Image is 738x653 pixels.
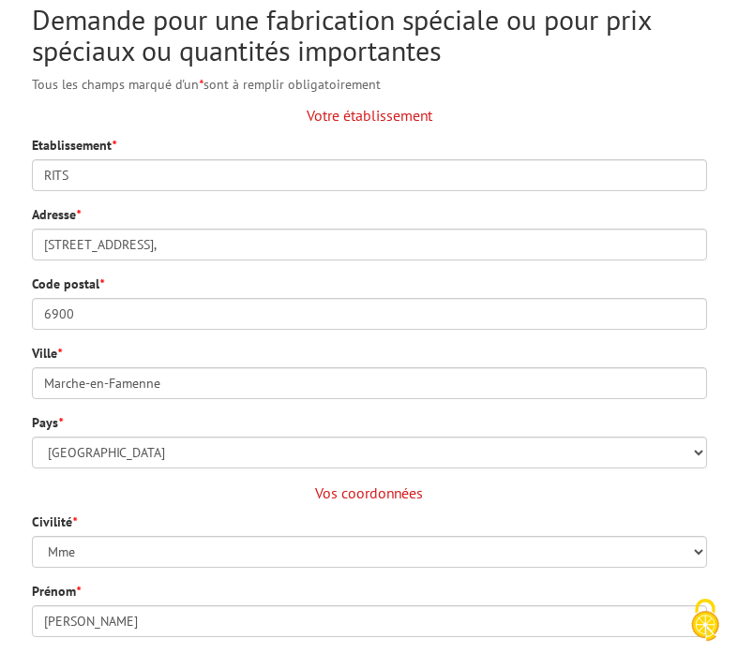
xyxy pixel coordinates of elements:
[32,275,104,293] label: Code postal
[682,597,729,644] img: Cookies (fenêtre modale)
[32,4,707,66] h2: Demande pour une fabrication spéciale ou pour prix spéciaux ou quantités importantes
[32,413,63,432] label: Pays
[672,589,738,653] button: Cookies (fenêtre modale)
[32,105,707,126] p: Votre établissement
[32,136,116,155] label: Etablissement
[32,512,77,531] label: Civilité
[32,344,62,363] label: Ville
[32,76,381,93] span: Tous les champs marqué d'un sont à remplir obligatoirement
[32,482,707,504] p: Vos coordonnées
[32,582,81,601] label: Prénom
[32,205,81,224] label: Adresse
